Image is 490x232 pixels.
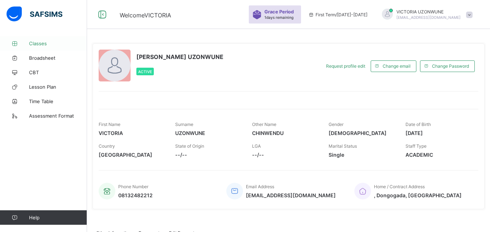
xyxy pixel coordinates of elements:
span: Other Name [252,122,276,127]
span: , Dongogada, [GEOGRAPHIC_DATA] [374,192,462,198]
span: Change email [383,63,411,69]
img: safsims [7,7,62,22]
span: Lesson Plan [29,84,87,90]
span: Assessment Format [29,113,87,119]
span: Phone Number [118,184,148,189]
span: VICTORIA UZONWUNE [396,9,461,14]
span: Welcome VICTORIA [120,12,171,19]
span: State of Origin [175,143,204,149]
span: 1 days remaining [264,15,293,20]
div: VICTORIAUZONWUNE [375,9,476,21]
span: --/-- [252,152,318,158]
span: Broadsheet [29,55,87,61]
span: Change Password [432,63,469,69]
span: First Name [99,122,120,127]
span: ACADEMIC [405,152,471,158]
span: VICTORIA [99,130,164,136]
span: Marital Status [329,143,357,149]
span: 08132482212 [118,192,153,198]
span: CBT [29,69,87,75]
span: [GEOGRAPHIC_DATA] [99,152,164,158]
span: [EMAIL_ADDRESS][DOMAIN_NAME] [396,15,461,20]
span: Active [138,69,152,74]
span: [DATE] [405,130,471,136]
span: Surname [175,122,193,127]
span: Country [99,143,115,149]
span: --/-- [175,152,241,158]
span: CHINWENDU [252,130,318,136]
span: session/term information [308,12,367,17]
span: Classes [29,41,87,46]
span: UZONWUNE [175,130,241,136]
span: Gender [329,122,343,127]
span: Date of Birth [405,122,431,127]
span: LGA [252,143,261,149]
span: Request profile edit [326,63,365,69]
span: Home / Contract Address [374,184,425,189]
img: sticker-purple.71386a28dfed39d6af7621340158ba97.svg [252,10,262,19]
span: [EMAIL_ADDRESS][DOMAIN_NAME] [246,192,336,198]
span: Email Address [246,184,274,189]
span: [PERSON_NAME] UZONWUNE [136,53,223,60]
span: [DEMOGRAPHIC_DATA] [329,130,394,136]
span: Help [29,215,87,220]
span: Grace Period [264,9,294,14]
span: Time Table [29,98,87,104]
span: Single [329,152,394,158]
span: Staff Type [405,143,427,149]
